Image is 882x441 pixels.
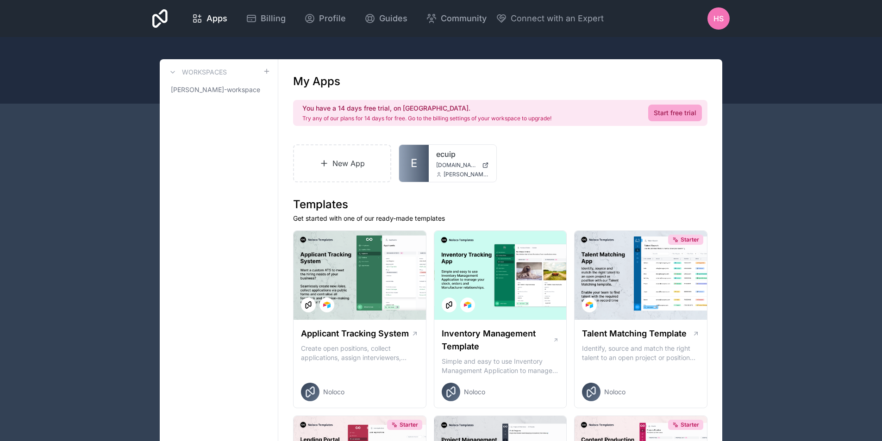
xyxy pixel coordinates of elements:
[442,327,553,353] h1: Inventory Management Template
[436,161,478,169] span: [DOMAIN_NAME]
[182,68,227,77] h3: Workspaces
[713,13,724,24] span: HS
[582,327,687,340] h1: Talent Matching Template
[171,85,260,94] span: [PERSON_NAME]-workspace
[681,236,699,243] span: Starter
[293,144,391,182] a: New App
[464,301,471,309] img: Airtable Logo
[379,12,407,25] span: Guides
[301,327,409,340] h1: Applicant Tracking System
[436,149,489,160] a: ecuip
[464,387,485,397] span: Noloco
[496,12,604,25] button: Connect with an Expert
[444,171,489,178] span: [PERSON_NAME][EMAIL_ADDRESS][DOMAIN_NAME]
[411,156,417,171] span: E
[436,161,489,169] a: [DOMAIN_NAME]
[419,8,494,29] a: Community
[319,12,346,25] span: Profile
[293,197,707,212] h1: Templates
[511,12,604,25] span: Connect with an Expert
[586,301,593,309] img: Airtable Logo
[604,387,626,397] span: Noloco
[297,8,353,29] a: Profile
[301,344,419,362] p: Create open positions, collect applications, assign interviewers, centralise candidate feedback a...
[681,421,699,429] span: Starter
[293,214,707,223] p: Get started with one of our ready-made templates
[184,8,235,29] a: Apps
[442,357,559,375] p: Simple and easy to use Inventory Management Application to manage your stock, orders and Manufact...
[167,67,227,78] a: Workspaces
[206,12,227,25] span: Apps
[400,421,418,429] span: Starter
[167,81,270,98] a: [PERSON_NAME]-workspace
[648,105,702,121] a: Start free trial
[399,145,429,182] a: E
[293,74,340,89] h1: My Apps
[582,344,700,362] p: Identify, source and match the right talent to an open project or position with our Talent Matchi...
[441,12,487,25] span: Community
[357,8,415,29] a: Guides
[302,104,551,113] h2: You have a 14 days free trial, on [GEOGRAPHIC_DATA].
[323,301,331,309] img: Airtable Logo
[323,387,344,397] span: Noloco
[261,12,286,25] span: Billing
[302,115,551,122] p: Try any of our plans for 14 days for free. Go to the billing settings of your workspace to upgrade!
[238,8,293,29] a: Billing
